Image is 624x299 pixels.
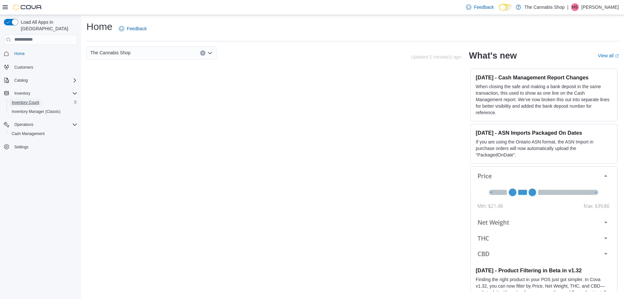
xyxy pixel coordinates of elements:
[1,76,80,85] button: Catalog
[12,49,77,58] span: Home
[14,122,33,127] span: Operations
[1,62,80,72] button: Customers
[12,63,36,71] a: Customers
[6,98,80,107] button: Inventory Count
[14,91,30,96] span: Inventory
[572,3,578,11] span: HS
[411,54,461,60] p: Updated 1 minute(s) ago
[476,139,612,158] p: If you are using the Ontario ASN format, the ASN Import in purchase orders will now automatically...
[14,65,33,70] span: Customers
[4,46,77,169] nav: Complex example
[571,3,579,11] div: Hannah Sweet
[9,130,77,138] span: Cash Management
[90,49,131,57] span: The Cannabis Shop
[598,53,619,58] a: View allExternal link
[9,108,63,116] a: Inventory Manager (Classic)
[14,144,28,150] span: Settings
[14,78,28,83] span: Catalog
[463,1,496,14] a: Feedback
[499,4,513,11] input: Dark Mode
[1,49,80,58] button: Home
[12,63,77,71] span: Customers
[12,143,31,151] a: Settings
[12,100,39,105] span: Inventory Count
[469,50,517,61] h2: What's new
[1,120,80,129] button: Operations
[474,4,494,10] span: Feedback
[12,76,30,84] button: Catalog
[567,3,568,11] p: |
[12,109,60,114] span: Inventory Manager (Classic)
[13,4,42,10] img: Cova
[18,19,77,32] span: Load All Apps in [GEOGRAPHIC_DATA]
[476,267,612,274] h3: [DATE] - Product Filtering in Beta in v1.32
[12,143,77,151] span: Settings
[1,89,80,98] button: Inventory
[476,129,612,136] h3: [DATE] - ASN Imports Packaged On Dates
[86,20,112,33] h1: Home
[476,74,612,81] h3: [DATE] - Cash Management Report Changes
[12,121,36,129] button: Operations
[9,99,42,106] a: Inventory Count
[12,89,77,97] span: Inventory
[12,89,33,97] button: Inventory
[615,54,619,58] svg: External link
[9,108,77,116] span: Inventory Manager (Classic)
[524,3,565,11] p: The Cannabis Shop
[476,83,612,116] p: When closing the safe and making a bank deposit in the same transaction, this used to show as one...
[14,51,25,56] span: Home
[12,50,27,58] a: Home
[6,107,80,116] button: Inventory Manager (Classic)
[12,76,77,84] span: Catalog
[200,50,205,56] button: Clear input
[9,130,47,138] a: Cash Management
[9,99,77,106] span: Inventory Count
[1,142,80,152] button: Settings
[12,131,45,136] span: Cash Management
[581,3,619,11] p: [PERSON_NAME]
[12,121,77,129] span: Operations
[116,22,149,35] a: Feedback
[207,50,213,56] button: Open list of options
[6,129,80,138] button: Cash Management
[127,25,147,32] span: Feedback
